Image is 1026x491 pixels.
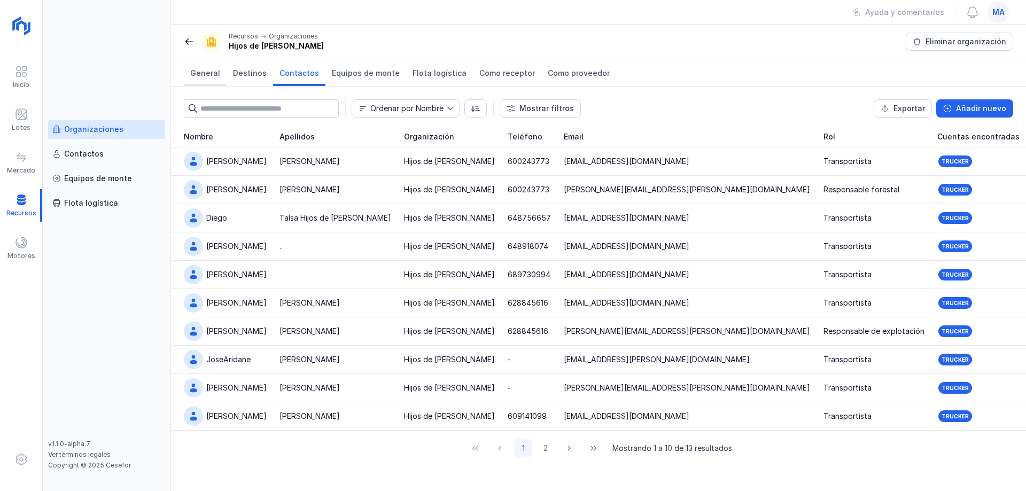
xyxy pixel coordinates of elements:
span: Equipos de monte [332,68,400,79]
div: [PERSON_NAME] [206,156,267,167]
div: - [508,383,511,393]
button: Ayuda y comentarios [845,3,951,21]
div: [PERSON_NAME] [279,184,340,195]
div: 648918074 [508,241,548,252]
span: Cuentas encontradas [937,131,1020,142]
div: 600243773 [508,156,549,167]
div: [PERSON_NAME][EMAIL_ADDRESS][PERSON_NAME][DOMAIN_NAME] [564,184,810,195]
span: Como proveedor [548,68,610,79]
div: Trucker [942,328,969,335]
span: Contactos [279,68,319,79]
div: [EMAIL_ADDRESS][DOMAIN_NAME] [564,241,689,252]
button: Mostrar filtros [500,99,581,118]
div: Responsable de explotación [823,326,924,337]
div: Hijos de [PERSON_NAME] [404,184,495,195]
div: Transportista [823,213,872,223]
div: Trucker [942,384,969,392]
div: 628845616 [508,326,548,337]
span: Email [564,131,584,142]
div: Organizaciones [269,32,318,41]
div: Hijos de [PERSON_NAME] [229,41,324,51]
div: 689730994 [508,269,550,280]
div: Hijos de [PERSON_NAME] [404,326,495,337]
div: Transportista [823,241,872,252]
a: Como receptor [473,59,541,86]
div: [EMAIL_ADDRESS][DOMAIN_NAME] [564,411,689,422]
div: Añadir nuevo [956,103,1006,114]
div: Recursos [229,32,258,41]
div: Ayuda y comentarios [865,7,944,18]
span: ma [992,7,1005,18]
button: Eliminar organización [906,33,1013,51]
div: 628845616 [508,298,548,308]
a: Como proveedor [541,59,616,86]
a: Organizaciones [48,120,165,139]
div: Responsable forestal [823,184,899,195]
span: Teléfono [508,131,542,142]
div: [PERSON_NAME] [279,298,340,308]
div: [PERSON_NAME] [206,383,267,393]
button: Exportar [874,99,932,118]
div: . [279,241,281,252]
div: Motores [7,252,35,260]
span: Nombre [352,100,447,117]
div: Hijos de [PERSON_NAME] [404,411,495,422]
button: Page 1 [514,439,532,457]
div: Mostrar filtros [519,103,574,114]
div: Hijos de [PERSON_NAME] [404,213,495,223]
div: [EMAIL_ADDRESS][PERSON_NAME][DOMAIN_NAME] [564,354,750,365]
div: Copyright © 2025 Cesefor [48,461,165,470]
div: Exportar [893,103,925,114]
div: Eliminar organización [926,36,1006,47]
span: Flota logística [413,68,467,79]
div: Transportista [823,411,872,422]
div: Ordenar por Nombre [370,105,444,112]
div: Flota logística [64,198,118,208]
button: Añadir nuevo [936,99,1013,118]
div: Trucker [942,356,969,363]
div: [EMAIL_ADDRESS][DOMAIN_NAME] [564,213,689,223]
div: [PERSON_NAME] [206,269,267,280]
div: [PERSON_NAME][EMAIL_ADDRESS][PERSON_NAME][DOMAIN_NAME] [564,383,810,393]
div: Mercado [7,166,35,175]
button: Last Page [584,439,604,457]
div: 648756657 [508,213,551,223]
div: [PERSON_NAME] [206,298,267,308]
div: [PERSON_NAME] [206,184,267,195]
button: Page 2 [537,439,555,457]
div: Hijos de [PERSON_NAME] [404,241,495,252]
div: Equipos de monte [64,173,132,184]
span: Nombre [184,131,213,142]
div: 609141099 [508,411,547,422]
span: Destinos [233,68,267,79]
div: [PERSON_NAME] [279,411,340,422]
div: v1.1.0-alpha.7 [48,440,165,448]
div: Transportista [823,156,872,167]
div: [EMAIL_ADDRESS][DOMAIN_NAME] [564,298,689,308]
a: General [184,59,227,86]
div: Lotes [12,123,30,132]
div: [PERSON_NAME] [279,326,340,337]
div: Trucker [942,214,969,222]
a: Flota logística [406,59,473,86]
div: Transportista [823,383,872,393]
button: Next Page [559,439,579,457]
div: Trucker [942,299,969,307]
span: Como receptor [479,68,535,79]
a: Flota logística [48,193,165,213]
div: 600243773 [508,184,549,195]
div: Transportista [823,298,872,308]
div: [PERSON_NAME] [206,411,267,422]
div: Hijos de [PERSON_NAME] [404,298,495,308]
div: [PERSON_NAME] [279,156,340,167]
span: Rol [823,131,835,142]
span: Apellidos [279,131,315,142]
div: Hijos de [PERSON_NAME] [404,269,495,280]
div: [EMAIL_ADDRESS][DOMAIN_NAME] [564,156,689,167]
a: Equipos de monte [325,59,406,86]
div: Organizaciones [64,124,123,135]
a: Ver términos legales [48,450,111,458]
a: Contactos [48,144,165,163]
div: Hijos de [PERSON_NAME] [404,383,495,393]
a: Destinos [227,59,273,86]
